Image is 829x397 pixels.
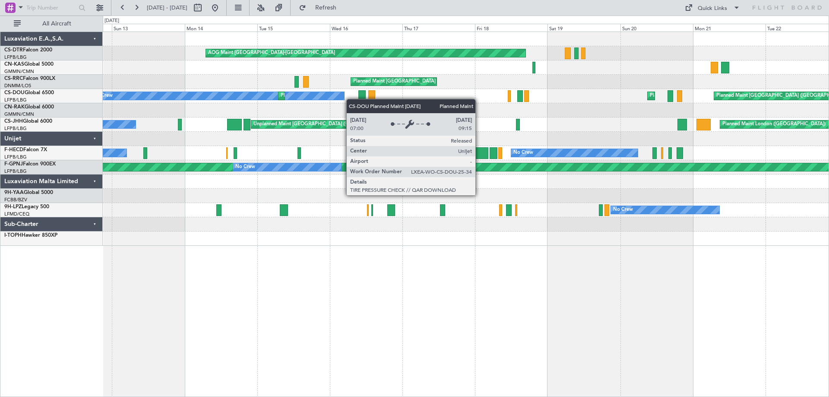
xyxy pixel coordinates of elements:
[4,204,22,210] span: 9H-LPZ
[330,24,402,32] div: Wed 16
[4,162,56,167] a: F-GPNJFalcon 900EX
[4,76,23,81] span: CS-RRC
[513,146,533,159] div: No Crew
[295,1,347,15] button: Refresh
[22,21,91,27] span: All Aircraft
[4,97,27,103] a: LFPB/LBG
[547,24,620,32] div: Sat 19
[4,119,52,124] a: CS-JHHGlobal 6000
[4,68,34,75] a: GMMN/CMN
[308,5,344,11] span: Refresh
[4,83,31,89] a: DNMM/LOS
[680,1,744,15] button: Quick Links
[4,154,27,160] a: LFPB/LBG
[475,24,547,32] div: Fri 18
[4,211,29,217] a: LFMD/CEQ
[4,76,55,81] a: CS-RRCFalcon 900LX
[4,90,25,95] span: CS-DOU
[650,89,786,102] div: Planned Maint [GEOGRAPHIC_DATA] ([GEOGRAPHIC_DATA])
[4,111,34,118] a: GMMN/CMN
[620,24,693,32] div: Sun 20
[4,62,54,67] a: CN-KASGlobal 5000
[4,147,47,152] a: F-HECDFalcon 7X
[402,24,475,32] div: Thu 17
[4,147,23,152] span: F-HECD
[4,48,52,53] a: CS-DTRFalcon 2000
[4,90,54,95] a: CS-DOUGlobal 6500
[4,54,27,60] a: LFPB/LBG
[185,24,257,32] div: Mon 14
[208,47,335,60] div: AOG Maint [GEOGRAPHIC_DATA]-[GEOGRAPHIC_DATA]
[4,125,27,132] a: LFPB/LBG
[4,105,54,110] a: CN-RAKGlobal 6000
[9,17,94,31] button: All Aircraft
[104,17,119,25] div: [DATE]
[4,233,22,238] span: I-TOPH
[698,4,727,13] div: Quick Links
[4,233,57,238] a: I-TOPHHawker 850XP
[722,118,826,131] div: Planned Maint London ([GEOGRAPHIC_DATA])
[4,119,23,124] span: CS-JHH
[281,89,312,102] div: Planned Maint
[257,24,330,32] div: Tue 15
[4,162,23,167] span: F-GPNJ
[4,62,24,67] span: CN-KAS
[112,24,184,32] div: Sun 13
[26,1,76,14] input: Trip Number
[235,161,255,174] div: No Crew
[4,48,23,53] span: CS-DTR
[693,24,766,32] div: Mon 21
[147,4,187,12] span: [DATE] - [DATE]
[613,203,633,216] div: No Crew
[4,105,25,110] span: CN-RAK
[350,146,486,159] div: Planned Maint [GEOGRAPHIC_DATA] ([GEOGRAPHIC_DATA])
[4,197,27,203] a: FCBB/BZV
[353,75,489,88] div: Planned Maint [GEOGRAPHIC_DATA] ([GEOGRAPHIC_DATA])
[253,118,396,131] div: Unplanned Maint [GEOGRAPHIC_DATA] ([GEOGRAPHIC_DATA])
[4,168,27,175] a: LFPB/LBG
[4,204,49,210] a: 9H-LPZLegacy 500
[4,190,53,195] a: 9H-YAAGlobal 5000
[4,190,24,195] span: 9H-YAA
